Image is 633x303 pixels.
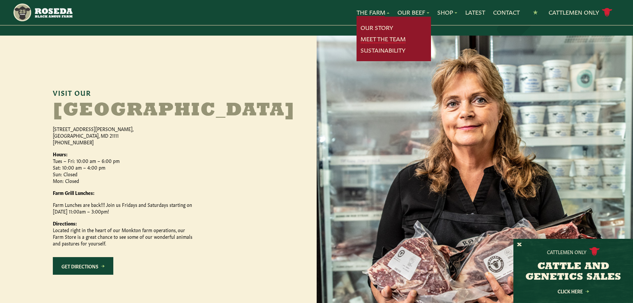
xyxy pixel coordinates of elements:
strong: Farm Grill Lunches: [53,189,94,196]
a: Click Here [543,289,603,293]
h6: Visit Our [53,89,264,96]
strong: Directions: [53,220,77,227]
a: Cattlemen Only [549,7,612,18]
a: The Farm [357,8,389,17]
a: Contact [493,8,520,17]
h3: CATTLE AND GENETICS SALES [522,261,625,283]
a: Get Directions [53,257,113,275]
a: Our Beef [397,8,429,17]
strong: Hours: [53,151,67,157]
a: Latest [465,8,485,17]
img: https://roseda.com/wp-content/uploads/2021/05/roseda-25-header.png [13,3,72,22]
p: Located right in the heart of our Monkton farm operations, our Farm Store is a great chance to se... [53,220,192,246]
a: Sustainability [361,46,405,55]
a: Our Story [361,23,393,32]
h2: [GEOGRAPHIC_DATA] [53,101,219,120]
p: [STREET_ADDRESS][PERSON_NAME], [GEOGRAPHIC_DATA], MD 21111 [PHONE_NUMBER] [53,125,192,145]
p: Tues – Fri: 10:00 am – 6:00 pm Sat: 10:00 am – 4:00 pm Sun: Closed Mon: Closed [53,151,192,184]
a: Meet The Team [361,35,406,43]
p: Farm Lunches are back!!! Join us Fridays and Saturdays starting on [DATE] 11:00am – 3:00pm! [53,201,192,215]
a: Shop [437,8,457,17]
img: cattle-icon.svg [589,247,600,256]
button: X [517,241,522,248]
p: Cattlemen Only [547,248,586,255]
